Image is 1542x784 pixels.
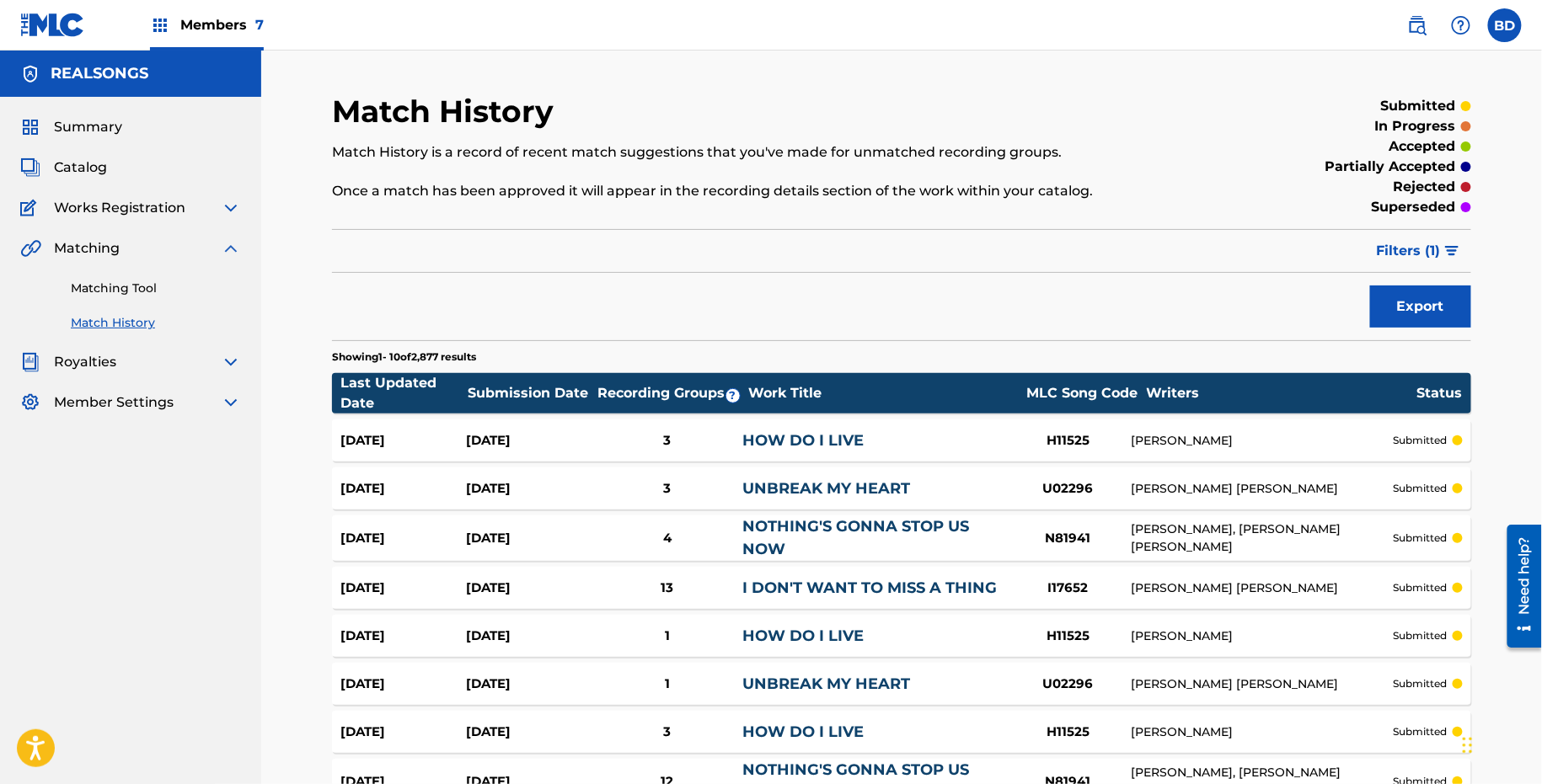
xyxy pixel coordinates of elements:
[748,383,1018,403] div: Work Title
[1417,383,1463,403] div: Status
[71,280,241,297] a: Matching Tool
[340,373,467,413] div: Last Updated Date
[1370,285,1471,328] button: Export
[1019,383,1145,403] div: MLC Song Code
[20,13,85,37] img: MLC Logo
[1132,723,1394,741] div: [PERSON_NAME]
[1375,116,1456,136] p: in progress
[1389,136,1456,157] p: accepted
[51,64,148,83] h5: REALSONGS
[1495,518,1542,653] iframe: Resource Center
[468,383,594,403] div: Submission Date
[1444,8,1478,42] div: Help
[332,142,1209,163] p: Match History is a record of recent match suggestions that you've made for unmatched recording gr...
[1132,480,1394,498] div: [PERSON_NAME] [PERSON_NAME]
[332,349,476,365] p: Showing 1 - 10 of 2,877 results
[592,579,742,598] div: 13
[1132,627,1394,645] div: [PERSON_NAME]
[592,627,742,646] div: 1
[1394,531,1448,546] p: submitted
[466,529,592,548] div: [DATE]
[1005,723,1132,742] div: H11525
[1377,241,1441,261] span: Filters ( 1 )
[1372,197,1456,217] p: superseded
[1132,675,1394,693] div: [PERSON_NAME] [PERSON_NAME]
[1407,15,1427,35] img: search
[742,627,864,645] a: HOW DO I LIVE
[1394,628,1448,643] p: submitted
[1005,627,1132,646] div: H11525
[1394,580,1448,595] p: submitted
[221,198,241,218] img: expand
[71,314,241,332] a: Match History
[1451,15,1471,35] img: help
[150,15,170,35] img: Top Rightsholders
[1005,579,1132,598] div: I17652
[20,198,42,218] img: Works Registration
[1458,703,1542,784] iframe: Chat Widget
[180,15,264,35] span: Members
[466,627,592,646] div: [DATE]
[340,529,466,548] div: [DATE]
[1005,431,1132,451] div: H11525
[1394,481,1448,496] p: submitted
[1394,177,1456,197] p: rejected
[1445,246,1459,256] img: filter
[592,529,742,548] div: 4
[466,579,592,598] div: [DATE]
[742,579,997,597] a: I DON'T WANT TO MISS A THING
[592,675,742,694] div: 1
[742,675,910,693] a: UNBREAK MY HEART
[340,479,466,499] div: [DATE]
[20,117,122,137] a: SummarySummary
[20,64,40,84] img: Accounts
[255,17,264,33] span: 7
[54,392,174,413] span: Member Settings
[54,157,107,178] span: Catalog
[340,675,466,694] div: [DATE]
[1394,724,1448,739] p: submitted
[466,675,592,694] div: [DATE]
[340,723,466,742] div: [DATE]
[332,181,1209,201] p: Once a match has been approved it will appear in the recording details section of the work within...
[221,392,241,413] img: expand
[340,579,466,598] div: [DATE]
[54,238,120,259] span: Matching
[340,431,466,451] div: [DATE]
[466,431,592,451] div: [DATE]
[1132,432,1394,450] div: [PERSON_NAME]
[20,117,40,137] img: Summary
[742,479,910,498] a: UNBREAK MY HEART
[54,198,185,218] span: Works Registration
[596,383,747,403] div: Recording Groups
[1132,520,1394,556] div: [PERSON_NAME], [PERSON_NAME] [PERSON_NAME]
[466,479,592,499] div: [DATE]
[592,431,742,451] div: 3
[221,238,241,259] img: expand
[742,517,969,558] a: NOTHING'S GONNA STOP US NOW
[742,723,864,741] a: HOW DO I LIVE
[1325,157,1456,177] p: partially accepted
[1463,720,1473,771] div: Drag
[1367,230,1471,272] button: Filters (1)
[20,392,40,413] img: Member Settings
[54,352,116,372] span: Royalties
[1394,676,1448,691] p: submitted
[592,723,742,742] div: 3
[20,157,107,178] a: CatalogCatalog
[592,479,742,499] div: 3
[1005,529,1132,548] div: N81941
[340,627,466,646] div: [DATE]
[20,238,41,259] img: Matching
[20,352,40,372] img: Royalties
[1005,675,1132,694] div: U02296
[726,389,740,403] span: ?
[1400,8,1434,42] a: Public Search
[1488,8,1522,42] div: User Menu
[332,93,562,131] h2: Match History
[20,157,40,178] img: Catalog
[1394,433,1448,448] p: submitted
